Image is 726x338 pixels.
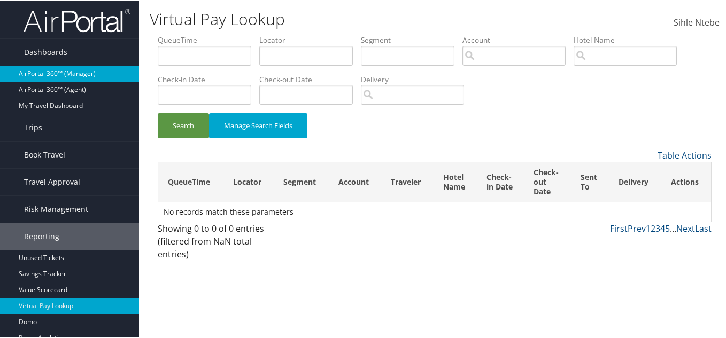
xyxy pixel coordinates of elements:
[651,222,655,233] a: 2
[209,112,307,137] button: Manage Search Fields
[329,161,382,201] th: Account: activate to sort column ascending
[661,161,711,201] th: Actions
[610,222,628,233] a: First
[674,5,720,38] a: Sihle Ntebe
[646,222,651,233] a: 1
[655,222,660,233] a: 3
[665,222,670,233] a: 5
[462,34,574,44] label: Account
[361,34,462,44] label: Segment
[676,222,695,233] a: Next
[524,161,571,201] th: Check-out Date: activate to sort column ascending
[158,112,209,137] button: Search
[24,168,80,194] span: Travel Approval
[24,140,65,167] span: Book Travel
[695,222,712,233] a: Last
[574,34,685,44] label: Hotel Name
[259,34,361,44] label: Locator
[24,113,42,140] span: Trips
[259,73,361,84] label: Check-out Date
[628,222,646,233] a: Prev
[571,161,609,201] th: Sent To: activate to sort column ascending
[24,38,67,65] span: Dashboards
[158,161,223,201] th: QueueTime: activate to sort column ascending
[660,222,665,233] a: 4
[609,161,661,201] th: Delivery: activate to sort column ascending
[158,221,284,265] div: Showing 0 to 0 of 0 entries (filtered from NaN total entries)
[24,195,88,222] span: Risk Management
[658,148,712,160] a: Table Actions
[158,73,259,84] label: Check-in Date
[674,15,720,27] span: Sihle Ntebe
[274,161,329,201] th: Segment: activate to sort column ascending
[361,73,472,84] label: Delivery
[477,161,524,201] th: Check-in Date: activate to sort column ascending
[434,161,477,201] th: Hotel Name: activate to sort column ascending
[24,7,130,32] img: airportal-logo.png
[670,222,676,233] span: …
[158,34,259,44] label: QueueTime
[223,161,274,201] th: Locator: activate to sort column ascending
[158,201,711,221] td: No records match these parameters
[381,161,433,201] th: Traveler: activate to sort column ascending
[24,222,59,249] span: Reporting
[150,7,530,29] h1: Virtual Pay Lookup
